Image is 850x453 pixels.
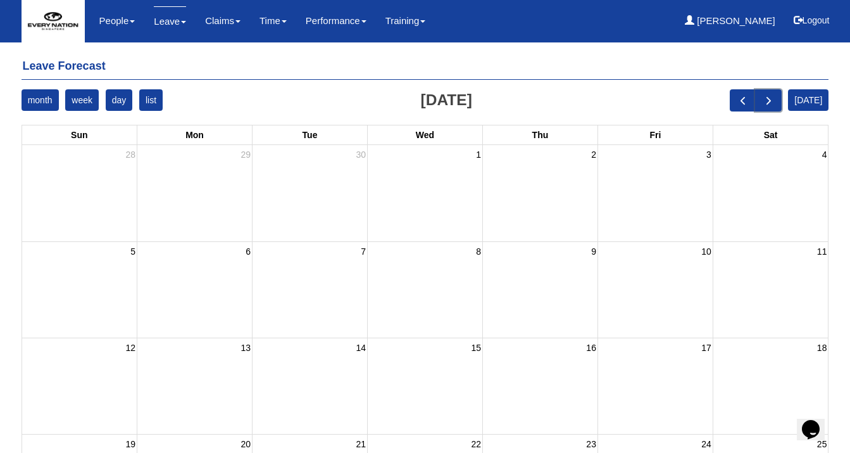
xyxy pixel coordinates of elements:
a: [PERSON_NAME] [685,6,775,35]
span: 29 [239,147,252,162]
span: 16 [585,340,597,355]
button: day [106,89,133,111]
span: 3 [705,147,713,162]
a: Time [259,6,287,35]
button: list [139,89,163,111]
h4: Leave Forecast [22,54,829,80]
span: 28 [124,147,137,162]
button: [DATE] [788,89,828,111]
span: Sat [764,130,778,140]
span: 10 [700,244,713,259]
a: Claims [205,6,241,35]
span: 21 [354,437,367,452]
span: Fri [649,130,661,140]
span: 5 [129,244,137,259]
span: 11 [816,244,828,259]
a: People [99,6,135,35]
a: Performance [306,6,366,35]
span: Thu [532,130,549,140]
span: 1 [475,147,482,162]
span: 2 [590,147,597,162]
span: Mon [185,130,204,140]
button: next [755,89,781,112]
button: month [22,89,59,111]
span: Sun [71,130,87,140]
span: 6 [244,244,252,259]
span: Tue [303,130,318,140]
span: 23 [585,437,597,452]
span: 24 [700,437,713,452]
span: 15 [470,340,482,355]
span: 4 [821,147,828,162]
span: 17 [700,340,713,355]
button: Logout [785,5,839,35]
a: Leave [154,6,186,36]
span: 9 [590,244,597,259]
span: 30 [354,147,367,162]
span: 13 [239,340,252,355]
span: 14 [354,340,367,355]
span: 22 [470,437,482,452]
span: 12 [124,340,137,355]
span: 25 [816,437,828,452]
span: 8 [475,244,482,259]
span: Wed [416,130,434,140]
span: 18 [816,340,828,355]
button: week [65,89,99,111]
span: 20 [239,437,252,452]
span: 7 [359,244,367,259]
span: 19 [124,437,137,452]
button: prev [730,89,756,112]
iframe: chat widget [797,402,837,440]
a: Training [385,6,426,35]
h2: [DATE] [421,92,472,109]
